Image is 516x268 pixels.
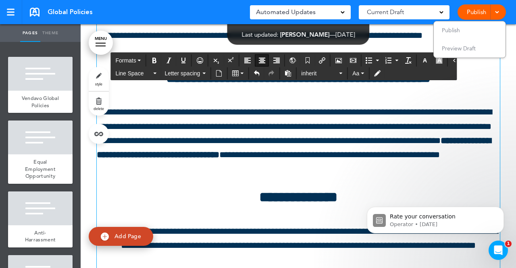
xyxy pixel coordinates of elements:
[264,67,278,79] div: Redo
[8,91,73,113] a: Vendavo Global Policies
[301,54,314,66] div: Anchor
[367,6,404,18] span: Current Draft
[162,54,176,66] div: Italic
[270,54,283,66] div: Align right
[332,54,345,66] div: Airmason image
[281,67,295,79] div: Paste as text
[89,91,109,116] a: delete
[8,154,73,184] a: Equal Employment Opportunity
[489,241,508,260] iframe: Intercom live chat
[94,106,104,111] span: delete
[148,54,161,66] div: Bold
[442,27,460,34] span: Publish
[40,24,60,42] a: Theme
[177,54,190,66] div: Underline
[255,54,269,66] div: Align center
[115,57,136,64] span: Formats
[25,229,56,243] span: Anti-Harrassment
[229,67,247,79] div: Table
[89,67,109,91] a: style
[250,67,264,79] div: Undo
[363,54,381,66] div: Bullet list
[286,54,300,66] div: Insert/Edit global anchor link
[505,241,512,247] span: 1
[449,54,463,66] div: Source code
[241,54,254,66] div: Align left
[89,227,153,246] a: Add Page
[210,54,223,66] div: Subscript
[256,6,316,18] span: Automated Updates
[164,69,201,77] span: Letter spacing
[315,54,329,66] div: Insert/edit airmason link
[114,233,141,240] span: Add Page
[346,54,360,66] div: Insert/edit media
[101,233,109,241] img: add.svg
[8,225,73,247] a: Anti-Harrassment
[336,31,355,38] span: [DATE]
[464,4,489,20] a: Publish
[402,54,415,66] div: Clear formatting
[20,24,40,42] a: Pages
[301,69,337,77] span: inherit
[242,31,279,38] span: Last updated:
[355,190,516,246] iframe: Intercom notifications message
[352,70,359,77] span: Aa
[382,54,401,66] div: Numbered list
[370,67,384,79] div: Toggle Tracking Changes
[115,69,152,77] span: Line Space
[224,54,238,66] div: Superscript
[442,45,476,52] span: Preview Draft
[89,31,113,55] a: MENU
[242,31,355,37] div: —
[95,81,102,86] span: style
[48,8,93,17] span: Global Policies
[212,67,226,79] div: Insert document
[280,31,330,38] span: [PERSON_NAME]
[25,158,56,179] span: Equal Employment Opportunity
[22,95,59,109] span: Vendavo Global Policies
